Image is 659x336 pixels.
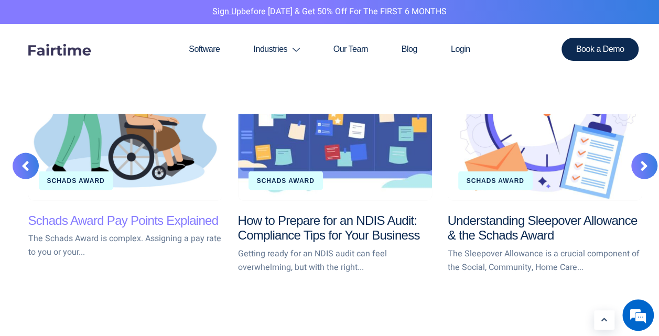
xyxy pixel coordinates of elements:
[561,38,639,61] a: Book a Demo
[576,45,624,53] span: Book a Demo
[238,247,432,274] p: Getting ready for an NDIS audit can feel overwhelming, but with the right...
[28,213,219,227] a: Schads Award Pay Points Explained
[172,24,236,74] a: Software
[236,24,316,74] a: Industries
[55,59,176,72] div: SCHADS Classification Tool
[21,115,95,127] span: Welcome to Fairtime!
[47,177,105,184] a: Schads Award
[5,243,200,280] textarea: Choose an option
[14,111,102,131] div: 11:06 PM
[18,99,103,107] div: SCHADS Classification Tool
[212,5,241,18] a: Sign Up
[448,247,642,274] p: The Sleepover Allowance is a crucial component of the Social, Community, Home Care...
[385,24,434,74] a: Blog
[23,196,81,215] div: Get Started
[448,213,638,242] a: Understanding Sleepover Allowance & the Schads Award
[594,310,614,330] a: Learn More
[28,232,222,258] p: The Schads Award is complex. Assigning a pay rate to you or your...
[238,213,420,242] a: How to Prepare for an NDIS Audit: Compliance Tips for Your Business
[8,5,651,19] p: before [DATE] & Get 50% Off for the FIRST 6 MONTHS
[172,5,197,30] div: Minimize live chat window
[317,24,385,74] a: Our Team
[434,24,487,74] a: Login
[467,177,524,184] a: Schads Award
[21,142,169,188] div: If you need to classify a SCHADS Award employee you have come to the right place! There are 3 qui...
[257,177,315,184] a: Schads Award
